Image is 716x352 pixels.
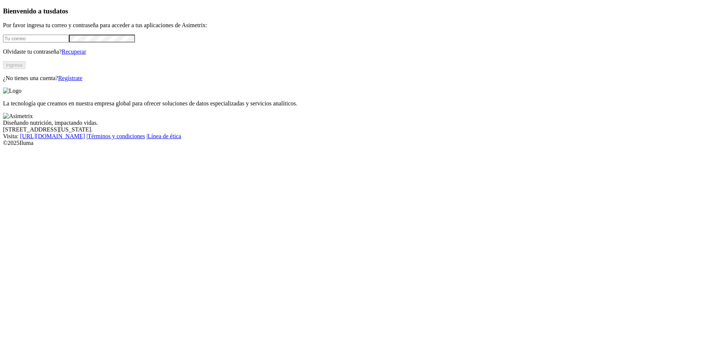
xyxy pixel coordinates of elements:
[3,22,713,29] p: Por favor ingresa tu correo y contraseña para acceder a tus aplicaciones de Asimetrix:
[3,100,713,107] p: La tecnología que creamos en nuestra empresa global para ofrecer soluciones de datos especializad...
[3,35,69,42] input: Tu correo
[148,133,181,139] a: Línea de ética
[3,48,713,55] p: Olvidaste tu contraseña?
[3,88,22,94] img: Logo
[88,133,145,139] a: Términos y condiciones
[3,120,713,126] div: Diseñando nutrición, impactando vidas.
[3,126,713,133] div: [STREET_ADDRESS][US_STATE].
[3,75,713,82] p: ¿No tienes una cuenta?
[62,48,86,55] a: Recuperar
[3,61,25,69] button: Ingresa
[3,133,713,140] div: Visita : | |
[3,140,713,146] div: © 2025 Iluma
[3,7,713,15] h3: Bienvenido a tus
[58,75,82,81] a: Regístrate
[52,7,68,15] span: datos
[3,113,33,120] img: Asimetrix
[20,133,85,139] a: [URL][DOMAIN_NAME]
